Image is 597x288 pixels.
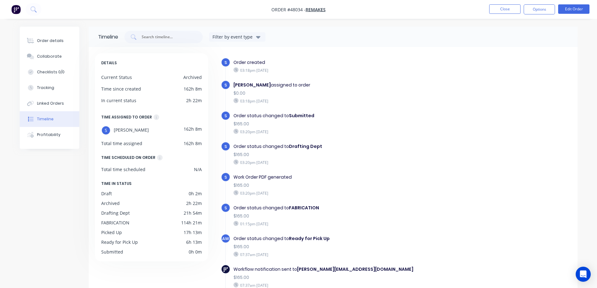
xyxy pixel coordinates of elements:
[224,205,227,211] span: S
[20,33,79,49] button: Order details
[233,243,450,250] div: $165.00
[233,67,450,73] div: 03:18pm [DATE]
[233,121,450,127] div: $165.00
[233,190,450,196] div: 03:20pm [DATE]
[233,221,450,227] div: 01:15pm [DATE]
[224,144,227,149] span: S
[184,86,202,92] div: 162h 8m
[101,74,132,81] div: Current Status
[289,205,319,211] b: FABRICATION
[223,267,228,272] img: Factory Icon
[37,69,65,75] div: Checklists 0/0
[20,64,79,80] button: Checklists 0/0
[186,200,202,207] div: 2h 22m
[101,86,141,92] div: Time since created
[233,143,450,150] div: Order status changed to
[183,74,202,81] div: Archived
[233,151,450,158] div: $165.00
[233,98,450,104] div: 03:18pm [DATE]
[233,113,450,119] div: Order status changed to
[222,236,229,242] span: AW
[101,126,111,135] div: S
[233,213,450,219] div: $165.00
[20,127,79,143] button: Profitability
[209,32,265,42] button: Filter by event type
[37,132,60,138] div: Profitability
[224,113,227,119] span: S
[306,7,326,13] a: REMAKES
[101,219,129,226] div: FABRICATION
[101,239,138,245] div: Ready for Pick Up
[233,205,450,211] div: Order status changed to
[98,33,118,41] div: Timeline
[101,190,112,197] div: Draft
[181,219,202,226] div: 114h 21m
[233,282,450,288] div: 07:37am [DATE]
[37,38,64,44] div: Order details
[233,160,450,165] div: 03:20pm [DATE]
[11,5,21,14] img: Factory
[297,266,413,272] b: [PERSON_NAME][EMAIL_ADDRESS][DOMAIN_NAME]
[101,166,145,173] div: Total time scheduled
[37,101,64,106] div: Linked Orders
[233,59,450,66] div: Order created
[20,111,79,127] button: Timeline
[37,85,54,91] div: Tracking
[20,49,79,64] button: Collaborate
[20,96,79,111] button: Linked Orders
[186,239,202,245] div: 6h 13m
[20,80,79,96] button: Tracking
[224,60,227,65] span: S
[189,190,202,197] div: 0h 2m
[189,249,202,255] div: 0h 0m
[212,34,254,40] div: Filter by event type
[558,4,589,14] button: Edit Order
[114,126,149,135] span: [PERSON_NAME]
[271,7,306,13] span: Order #48034 -
[233,129,450,134] div: 03:20pm [DATE]
[101,210,130,216] div: Drafting Dept
[101,154,155,161] div: TIME SCHEDULED ON ORDER
[576,267,591,282] div: Open Intercom Messenger
[184,140,202,147] div: 162h 8m
[224,82,227,88] span: S
[233,266,450,273] div: Workflow notification sent to
[489,4,521,14] button: Close
[233,90,450,97] div: $0.00
[184,229,202,236] div: 17h 13m
[101,114,152,121] div: TIME ASSIGNED TO ORDER
[141,34,193,40] input: Search timeline...
[101,200,120,207] div: Archived
[101,229,122,236] div: Picked Up
[233,252,450,257] div: 07:37am [DATE]
[37,54,62,59] div: Collaborate
[289,235,330,242] b: Ready for Pick Up
[233,235,450,242] div: Order status changed to
[186,97,202,104] div: 2h 22m
[289,113,314,119] b: Submitted
[194,166,202,173] div: N/A
[101,140,142,147] div: Total time assigned
[233,82,450,88] div: assigned to order
[224,174,227,180] span: S
[289,143,322,149] b: Drafting Dept
[524,4,555,14] button: Options
[101,180,132,187] span: TIME IN STATUS
[233,274,450,281] div: $165.00
[233,182,450,189] div: $165.00
[184,126,202,135] div: 162h 8m
[184,210,202,216] div: 21h 54m
[101,249,123,255] div: Submitted
[101,60,117,66] span: DETAILS
[233,82,271,88] b: [PERSON_NAME]
[101,97,136,104] div: In current status
[37,116,54,122] div: Timeline
[233,174,450,181] div: Work Order PDF generated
